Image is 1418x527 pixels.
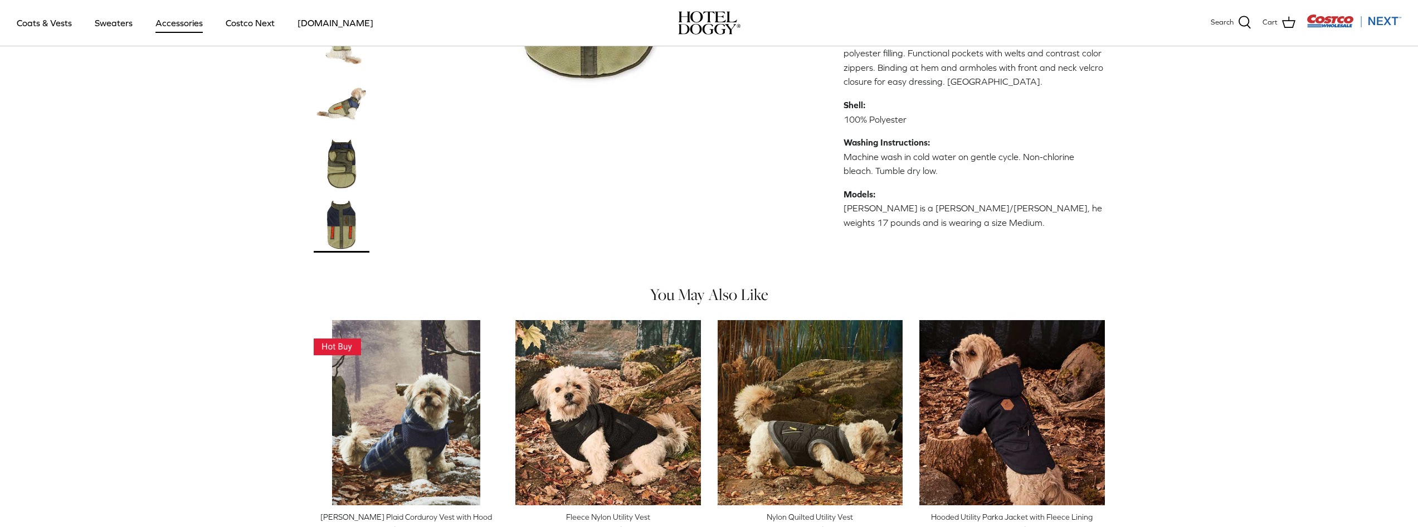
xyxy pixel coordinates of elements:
p: Machine wash in cold water on gentle cycle. Non-chlorine bleach. Tumble dry low. [844,136,1105,178]
div: Nylon Quilted Utility Vest [718,511,903,523]
a: Melton Plaid Corduroy Vest with Hood [314,320,499,506]
a: Accessories [145,4,213,42]
div: Hooded Utility Parka Jacket with Fleece Lining [919,511,1105,523]
a: Visit Costco Next [1307,21,1401,30]
span: Cart [1263,17,1278,28]
strong: Washing Instructions: [844,137,930,147]
a: Costco Next [216,4,285,42]
img: This Item Is A Hot Buy! Get it While the Deal is Good! [314,339,361,356]
a: hoteldoggy.com hoteldoggycom [678,11,740,35]
strong: Shell: [844,100,865,110]
div: Fleece Nylon Utility Vest [515,511,701,523]
a: Thumbnail Link [314,74,369,130]
a: Nylon Quilted Utility Vest [718,320,903,506]
a: Coats & Vests [7,4,82,42]
span: Search [1211,17,1234,28]
a: Fleece Nylon Utility Vest [515,320,701,506]
a: Sweaters [85,4,143,42]
a: Search [1211,16,1251,30]
strong: Models: [844,189,875,199]
a: Cart [1263,16,1295,30]
a: Thumbnail Link [314,197,369,253]
a: Hooded Utility Parka Jacket with Fleece Lining [919,320,1105,506]
a: Thumbnail Link [314,136,369,191]
img: hoteldoggycom [678,11,740,35]
p: 100% Polyester [844,98,1105,127]
img: Costco Next [1307,14,1401,28]
h4: You May Also Like [314,286,1105,303]
p: [PERSON_NAME] is a [PERSON_NAME]/[PERSON_NAME], he weights 17 pounds and is wearing a size Medium. [844,187,1105,230]
p: Sherpa and nylon vest with micro fleece lining and recycled polyester filling. Functional pockets... [844,18,1105,89]
div: [PERSON_NAME] Plaid Corduroy Vest with Hood [314,511,499,523]
a: [DOMAIN_NAME] [288,4,383,42]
